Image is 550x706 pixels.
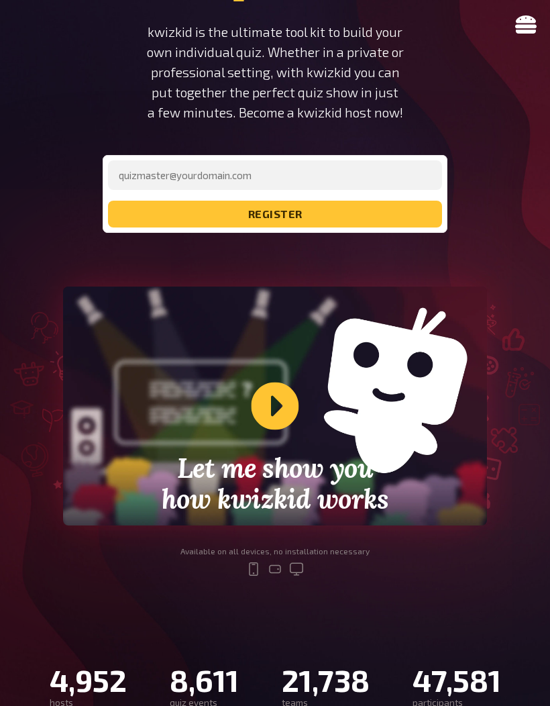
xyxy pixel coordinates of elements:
[288,561,305,577] svg: desktop
[245,561,262,577] svg: mobile
[103,22,447,123] p: kwizkid is the ultimate tool kit to build your own individual quiz. Whether in a private or profe...
[412,663,501,698] div: 47,581
[50,663,127,698] div: 4,952
[108,201,442,228] button: register
[282,663,370,698] div: 21,738
[105,453,445,515] h2: Let me show you how kwizkid works
[108,160,442,190] input: quizmaster@yourdomain.com
[267,561,283,577] svg: tablet
[170,663,239,698] div: 8,611
[180,547,370,556] div: Available on all devices, no installation necessary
